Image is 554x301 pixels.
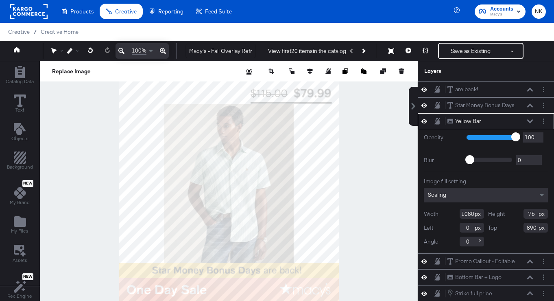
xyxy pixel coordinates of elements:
span: 100% [132,47,146,55]
label: Top [488,224,497,232]
button: Text [9,92,31,116]
button: Replace Image [52,67,91,75]
button: Layer Options [539,117,548,125]
label: Opacity [424,134,460,141]
label: Width [424,210,438,218]
span: Text [15,107,24,113]
span: Reporting [158,8,183,15]
span: NK [535,7,543,16]
button: Add Rectangle [2,150,38,173]
button: Paste image [361,67,369,75]
button: Layer Options [539,289,548,298]
button: Add Rectangle [1,64,39,87]
button: NK [532,4,546,19]
svg: Remove background [246,69,252,75]
svg: Copy image [342,68,348,74]
label: Angle [424,238,438,246]
button: Add Text [7,121,33,144]
div: Layers [424,67,507,75]
span: Assets [13,257,27,264]
span: Creative [8,29,30,35]
button: Assets [8,242,32,266]
div: Image fill setting [424,178,548,185]
svg: Paste image [361,68,366,74]
span: Products [70,8,94,15]
div: Star Money Bonus Days [455,101,515,109]
button: Layer Options [539,85,548,94]
label: Blur [424,156,460,164]
span: / [30,29,41,35]
button: Layer Options [539,101,548,110]
button: Yellow Bar [447,117,482,125]
button: AccountsMacy's [475,4,526,19]
span: Accounts [490,5,513,13]
div: View first 20 items in the catalog [268,47,346,55]
button: Next Product [358,44,369,58]
div: Promo Callout - Editable [455,257,515,265]
button: Star Money Bonus Days [447,101,515,110]
label: Left [424,224,433,232]
button: are back! [447,85,478,94]
span: Catalog Data [6,78,34,85]
span: New [22,181,33,186]
span: Scaling [428,191,446,198]
button: Layer Options [539,257,548,266]
div: Strike full price [455,290,492,297]
button: NewMy Brand [5,178,35,209]
button: Layer Options [539,273,548,281]
span: Feed Suite [205,8,232,15]
span: New [22,274,33,279]
label: Height [488,210,505,218]
button: Copy image [342,67,351,75]
div: Yellow Bar [455,117,481,125]
span: Objects [11,135,28,142]
span: Background [7,164,33,170]
div: are back! [455,86,478,93]
button: Add Files [6,214,33,237]
span: Macy's [490,11,513,18]
button: Strike full price [447,289,493,298]
button: Bottom Bar + Logo [447,273,502,281]
button: Promo Callout - Editable [447,257,515,266]
div: Bottom Bar + Logo [455,273,502,281]
button: Save as Existing [439,44,502,58]
a: Creative Home [41,29,79,35]
span: Creative [115,8,137,15]
span: My Files [11,228,28,234]
span: Rec Engine [7,293,32,299]
span: My Brand [10,199,30,206]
